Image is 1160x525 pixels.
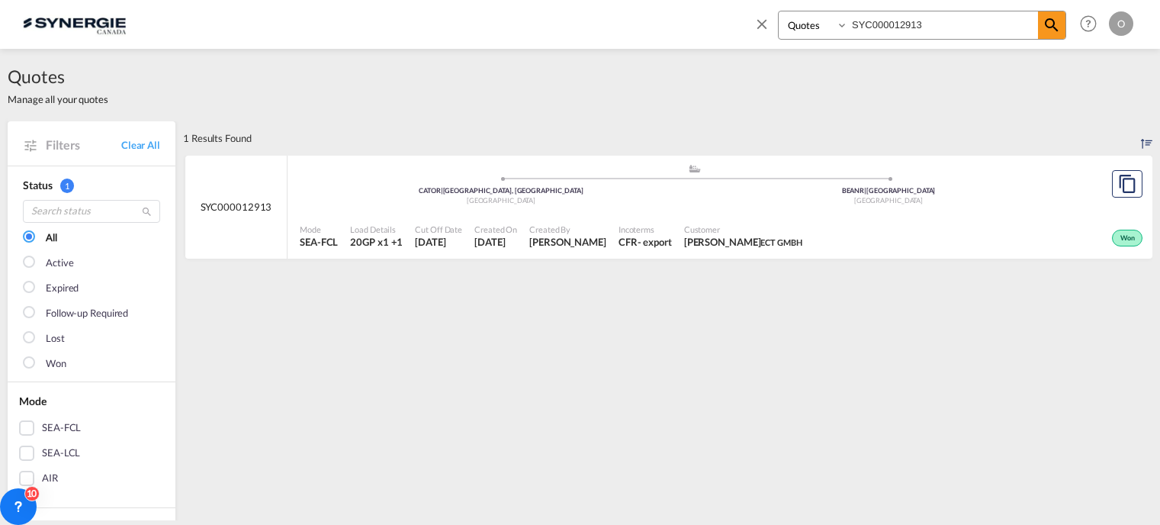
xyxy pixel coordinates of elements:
[350,235,403,249] span: 20GP x 1 , 40HC x 1
[684,235,802,249] span: Maria Siouri ECT GMBH
[638,235,672,249] div: - export
[300,235,338,249] span: SEA-FCL
[415,235,462,249] span: 3 Jul 2025
[8,64,108,89] span: Quotes
[1120,234,1139,244] span: Won
[23,179,52,192] span: Status
[60,179,74,193] span: 1
[42,420,81,436] div: SEA-FCL
[529,235,606,249] span: Pablo Gomez Saldarriaga
[121,138,160,152] a: Clear All
[1038,11,1065,39] span: icon-magnify
[42,446,80,461] div: SEA-LCL
[848,11,1038,38] input: Enter Quotation Number
[19,471,164,486] md-checkbox: AIR
[419,186,583,195] span: CATOR [GEOGRAPHIC_DATA], [GEOGRAPHIC_DATA]
[1112,230,1142,246] div: Won
[1141,121,1152,155] div: Sort by: Created On
[474,235,517,249] span: 3 Jul 2025
[760,237,802,247] span: ECT GMBH
[684,224,802,235] span: Customer
[1075,11,1109,38] div: Help
[619,224,672,235] span: Incoterms
[23,7,126,41] img: 1f56c880d42311ef80fc7dca854c8e59.png
[350,224,403,235] span: Load Details
[23,200,160,223] input: Search status
[23,178,160,193] div: Status 1
[754,15,770,32] md-icon: icon-close
[1118,175,1136,193] md-icon: assets/icons/custom/copyQuote.svg
[46,331,65,346] div: Lost
[415,224,462,235] span: Cut Off Date
[474,224,517,235] span: Created On
[619,235,638,249] div: CFR
[46,137,121,153] span: Filters
[19,446,164,461] md-checkbox: SEA-LCL
[1112,170,1142,198] button: Copy Quote
[467,196,535,205] span: [GEOGRAPHIC_DATA]
[441,186,443,195] span: |
[754,11,778,47] span: icon-close
[1075,11,1101,37] span: Help
[183,121,252,155] div: 1 Results Found
[19,395,47,407] span: Mode
[46,281,79,296] div: Expired
[46,356,66,372] div: Won
[300,224,338,235] span: Mode
[1109,11,1133,36] div: O
[854,196,923,205] span: [GEOGRAPHIC_DATA]
[19,420,164,436] md-checkbox: SEA-FCL
[686,165,704,172] md-icon: assets/icons/custom/ship-fill.svg
[842,186,936,195] span: BEANR [GEOGRAPHIC_DATA]
[619,235,672,249] div: CFR export
[46,230,57,246] div: All
[46,256,73,271] div: Active
[1043,16,1061,34] md-icon: icon-magnify
[8,92,108,106] span: Manage all your quotes
[46,306,128,321] div: Follow-up Required
[529,224,606,235] span: Created By
[42,471,58,486] div: AIR
[864,186,866,195] span: |
[141,206,153,217] md-icon: icon-magnify
[185,156,1152,259] div: SYC000012913 assets/icons/custom/ship-fill.svgassets/icons/custom/roll-o-plane.svgOriginToronto, ...
[201,200,272,214] span: SYC000012913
